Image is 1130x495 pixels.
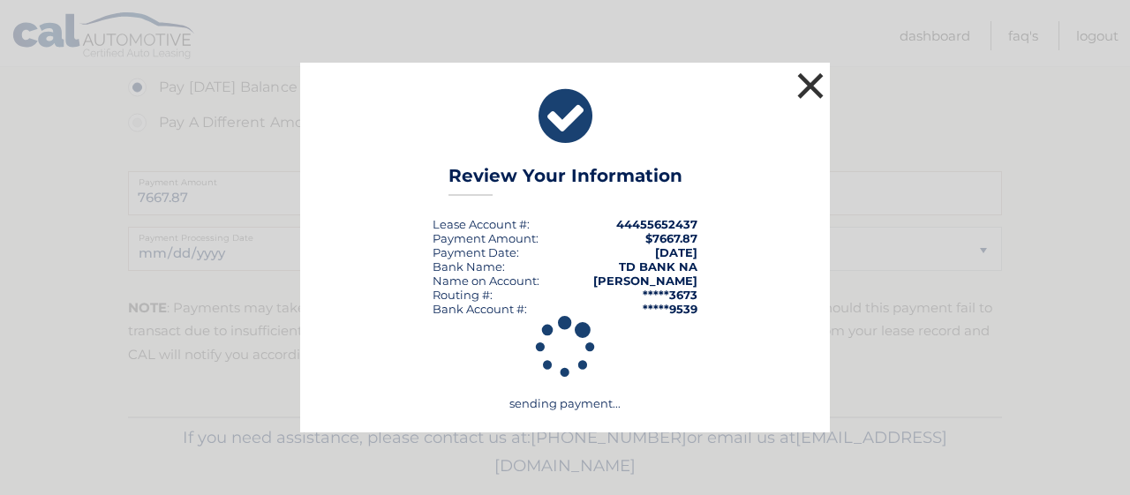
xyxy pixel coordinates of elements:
div: : [433,245,519,259]
strong: TD BANK NA [619,259,697,274]
div: sending payment... [322,316,808,411]
strong: 44455652437 [616,217,697,231]
span: [DATE] [655,245,697,259]
div: Bank Name: [433,259,505,274]
div: Name on Account: [433,274,539,288]
span: $7667.87 [645,231,697,245]
h3: Review Your Information [448,165,682,196]
strong: [PERSON_NAME] [593,274,697,288]
div: Payment Amount: [433,231,539,245]
div: Lease Account #: [433,217,530,231]
button: × [793,68,828,103]
span: Payment Date [433,245,516,259]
